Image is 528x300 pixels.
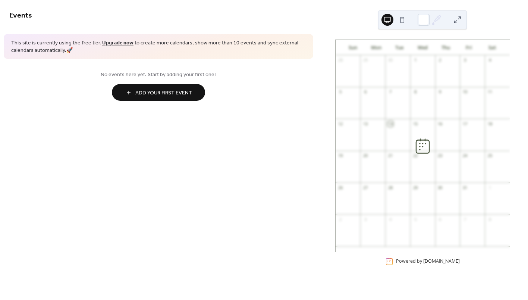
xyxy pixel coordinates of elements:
[9,8,32,23] span: Events
[487,216,493,222] div: 8
[388,40,411,55] div: Tue
[462,185,468,190] div: 31
[412,185,418,190] div: 29
[387,216,393,222] div: 4
[338,216,343,222] div: 2
[412,153,418,159] div: 22
[11,40,306,54] span: This site is currently using the free tier. to create more calendars, show more than 10 events an...
[362,121,368,126] div: 13
[412,57,418,63] div: 1
[434,40,457,55] div: Thu
[362,89,368,95] div: 6
[338,89,343,95] div: 5
[423,258,460,265] a: [DOMAIN_NAME]
[487,89,493,95] div: 11
[437,216,443,222] div: 6
[362,153,368,159] div: 20
[462,89,468,95] div: 10
[387,153,393,159] div: 21
[338,185,343,190] div: 26
[102,38,133,48] a: Upgrade now
[112,84,205,101] button: Add Your First Event
[481,40,504,55] div: Sat
[338,153,343,159] div: 19
[412,89,418,95] div: 8
[437,57,443,63] div: 2
[437,185,443,190] div: 30
[411,40,434,55] div: Wed
[365,40,388,55] div: Mon
[342,40,365,55] div: Sun
[412,216,418,222] div: 5
[387,57,393,63] div: 30
[462,121,468,126] div: 17
[487,57,493,63] div: 4
[338,121,343,126] div: 12
[387,185,393,190] div: 28
[462,57,468,63] div: 3
[338,57,343,63] div: 28
[437,89,443,95] div: 9
[362,216,368,222] div: 3
[487,153,493,159] div: 25
[462,153,468,159] div: 24
[9,71,308,79] span: No events here yet. Start by adding your first one!
[396,258,460,265] div: Powered by
[487,185,493,190] div: 1
[437,153,443,159] div: 23
[362,185,368,190] div: 27
[487,121,493,126] div: 18
[437,121,443,126] div: 16
[9,84,308,101] a: Add Your First Event
[362,57,368,63] div: 29
[387,121,393,126] div: 14
[135,89,192,97] span: Add Your First Event
[462,216,468,222] div: 7
[412,121,418,126] div: 15
[387,89,393,95] div: 7
[458,40,481,55] div: Fri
